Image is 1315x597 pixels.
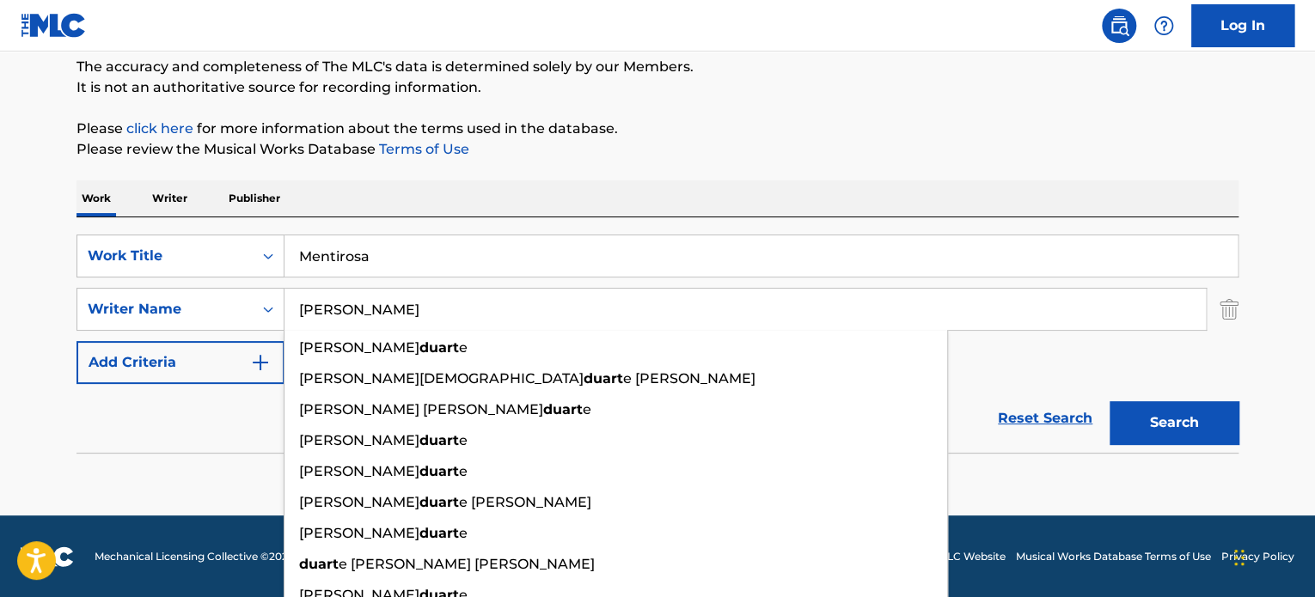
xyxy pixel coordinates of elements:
[1221,549,1294,564] a: Privacy Policy
[419,432,459,448] strong: duart
[1147,9,1181,43] div: Help
[419,494,459,510] strong: duart
[419,339,459,356] strong: duart
[76,119,1239,139] p: Please for more information about the terms used in the database.
[21,13,87,38] img: MLC Logo
[1234,532,1245,583] div: Drag
[459,463,468,479] span: e
[1229,515,1315,597] iframe: Chat Widget
[1102,9,1136,43] a: Public Search
[76,57,1239,77] p: The accuracy and completeness of The MLC's data is determined solely by our Members.
[623,370,755,387] span: e [PERSON_NAME]
[88,299,242,320] div: Writer Name
[1016,549,1211,564] a: Musical Works Database Terms of Use
[376,141,469,157] a: Terms of Use
[299,401,543,417] span: [PERSON_NAME] [PERSON_NAME]
[95,549,294,564] span: Mechanical Licensing Collective © 2025
[76,180,116,216] p: Work
[21,546,74,567] img: logo
[76,341,284,384] button: Add Criteria
[88,246,242,266] div: Work Title
[299,494,419,510] span: [PERSON_NAME]
[299,463,419,479] span: [PERSON_NAME]
[299,339,419,356] span: [PERSON_NAME]
[459,494,591,510] span: e [PERSON_NAME]
[299,370,584,387] span: [PERSON_NAME][DEMOGRAPHIC_DATA]
[147,180,193,216] p: Writer
[126,120,193,137] a: click here
[76,235,1239,453] form: Search Form
[1220,288,1239,331] img: Delete Criterion
[223,180,285,216] p: Publisher
[583,401,591,417] span: e
[299,556,339,572] strong: duart
[419,525,459,541] strong: duart
[459,339,468,356] span: e
[584,370,623,387] strong: duart
[419,463,459,479] strong: duart
[76,139,1239,160] p: Please review the Musical Works Database
[1153,15,1174,36] img: help
[299,525,419,541] span: [PERSON_NAME]
[250,352,271,373] img: 9d2ae6d4665cec9f34b9.svg
[459,525,468,541] span: e
[1191,4,1294,47] a: Log In
[989,399,1101,437] a: Reset Search
[1109,15,1129,36] img: search
[339,556,595,572] span: e [PERSON_NAME] [PERSON_NAME]
[1110,401,1239,444] button: Search
[459,432,468,448] span: e
[916,549,1006,564] a: The MLC Website
[299,432,419,448] span: [PERSON_NAME]
[76,77,1239,98] p: It is not an authoritative source for recording information.
[543,401,583,417] strong: duart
